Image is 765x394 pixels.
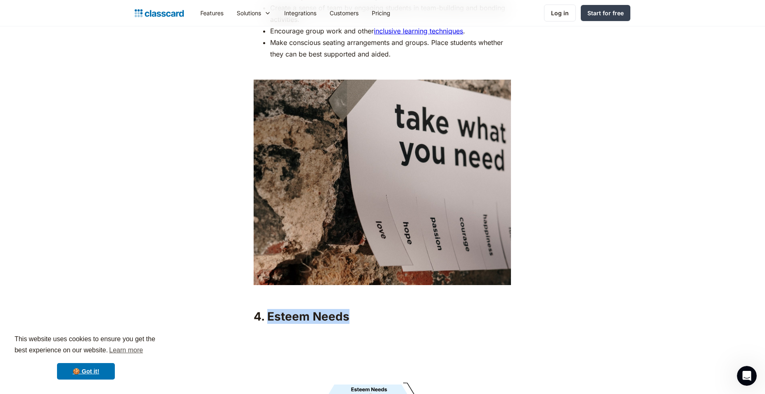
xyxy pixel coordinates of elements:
[108,344,144,356] a: learn more about cookies
[374,27,463,35] a: inclusive learning techniques
[230,4,278,22] div: Solutions
[254,289,511,301] p: ‍
[194,4,230,22] a: Features
[57,363,115,380] a: dismiss cookie message
[135,7,184,19] a: home
[254,80,511,285] img: a poster stuck to a wall with post-its of positive emotions like love, courage, hope at the bottom
[237,9,261,17] div: Solutions
[365,4,397,22] a: Pricing
[270,25,511,37] li: Encourage group work and other .
[270,37,511,60] li: Make conscious seating arrangements and groups. Place students whether they can be best supported...
[581,5,630,21] a: Start for free
[323,4,365,22] a: Customers
[551,9,569,17] div: Log in
[544,5,576,21] a: Log in
[587,9,624,17] div: Start for free
[737,366,757,386] iframe: Intercom live chat
[7,326,165,387] div: cookieconsent
[254,64,511,75] p: ‍
[278,4,323,22] a: Integrations
[254,309,511,324] h2: 4. Esteem Needs
[14,334,157,356] span: This website uses cookies to ensure you get the best experience on our website.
